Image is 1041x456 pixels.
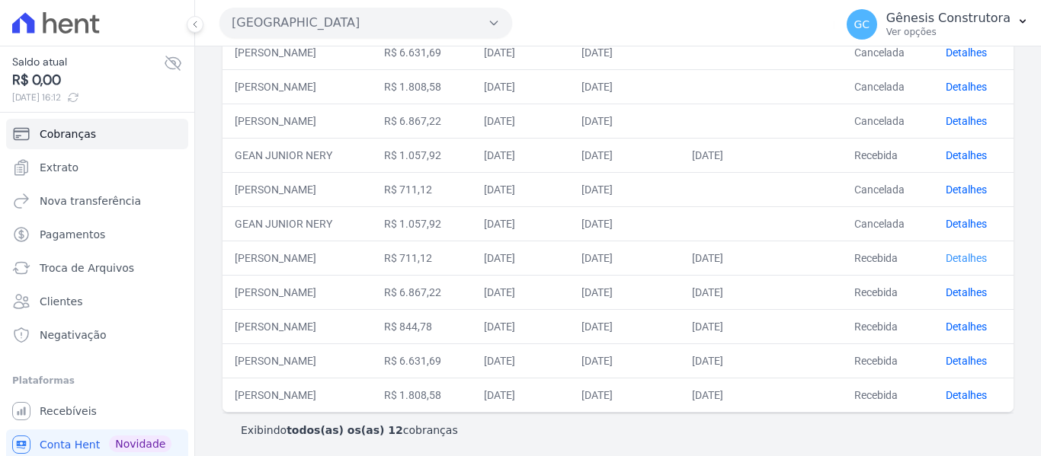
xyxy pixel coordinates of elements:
[472,206,569,241] td: [DATE]
[946,252,987,264] a: Detalhes
[472,172,569,206] td: [DATE]
[40,126,96,142] span: Cobranças
[569,35,680,69] td: [DATE]
[241,423,458,438] p: Exibindo cobranças
[372,343,472,378] td: R$ 6.631,69
[223,138,372,172] td: GEAN JUNIOR NERY
[842,138,934,172] td: Recebida
[6,152,188,183] a: Extrato
[372,104,472,138] td: R$ 6.867,22
[12,91,164,104] span: [DATE] 16:12
[680,241,841,275] td: [DATE]
[472,309,569,343] td: [DATE]
[40,327,107,343] span: Negativação
[372,138,472,172] td: R$ 1.057,92
[372,206,472,241] td: R$ 1.057,92
[6,286,188,317] a: Clientes
[946,218,987,230] a: Detalhes
[372,275,472,309] td: R$ 6.867,22
[842,104,934,138] td: Cancelada
[680,309,841,343] td: [DATE]
[946,183,987,196] a: Detalhes
[223,275,372,309] td: [PERSON_NAME]
[40,160,78,175] span: Extrato
[472,378,569,412] td: [DATE]
[6,320,188,350] a: Negativação
[569,104,680,138] td: [DATE]
[569,275,680,309] td: [DATE]
[12,371,182,390] div: Plataformas
[372,241,472,275] td: R$ 711,12
[569,206,680,241] td: [DATE]
[886,26,1011,38] p: Ver opções
[472,69,569,104] td: [DATE]
[6,396,188,426] a: Recebíveis
[223,309,372,343] td: [PERSON_NAME]
[219,8,512,38] button: [GEOGRAPHIC_DATA]
[40,294,82,309] span: Clientes
[946,81,987,93] a: Detalhes
[287,424,403,436] b: todos(as) os(as) 12
[680,343,841,378] td: [DATE]
[223,241,372,275] td: [PERSON_NAME]
[886,11,1011,26] p: Gênesis Construtora
[40,227,105,242] span: Pagamentos
[946,355,987,367] a: Detalhes
[946,115,987,127] a: Detalhes
[842,241,934,275] td: Recebida
[472,35,569,69] td: [DATE]
[569,69,680,104] td: [DATE]
[372,69,472,104] td: R$ 1.808,58
[40,193,141,209] span: Nova transferência
[6,119,188,149] a: Cobranças
[472,104,569,138] td: [DATE]
[372,378,472,412] td: R$ 1.808,58
[842,275,934,309] td: Recebida
[472,241,569,275] td: [DATE]
[842,172,934,206] td: Cancelada
[223,172,372,206] td: [PERSON_NAME]
[223,343,372,378] td: [PERSON_NAME]
[946,389,987,401] a: Detalhes
[109,435,171,452] span: Novidade
[946,320,987,333] a: Detalhes
[842,206,934,241] td: Cancelada
[569,172,680,206] td: [DATE]
[680,378,841,412] td: [DATE]
[12,70,164,91] span: R$ 0,00
[680,275,841,309] td: [DATE]
[472,343,569,378] td: [DATE]
[223,206,372,241] td: GEAN JUNIOR NERY
[372,309,472,343] td: R$ 844,78
[842,343,934,378] td: Recebida
[40,403,97,419] span: Recebíveis
[372,172,472,206] td: R$ 711,12
[472,275,569,309] td: [DATE]
[854,19,870,30] span: GC
[946,149,987,161] a: Detalhes
[842,69,934,104] td: Cancelada
[842,35,934,69] td: Cancelada
[223,35,372,69] td: [PERSON_NAME]
[569,241,680,275] td: [DATE]
[223,69,372,104] td: [PERSON_NAME]
[569,138,680,172] td: [DATE]
[569,343,680,378] td: [DATE]
[946,46,987,59] a: Detalhes
[842,378,934,412] td: Recebida
[842,309,934,343] td: Recebida
[40,260,134,276] span: Troca de Arquivos
[472,138,569,172] td: [DATE]
[680,138,841,172] td: [DATE]
[223,378,372,412] td: [PERSON_NAME]
[40,437,100,452] span: Conta Hent
[6,219,188,250] a: Pagamentos
[6,253,188,283] a: Troca de Arquivos
[569,309,680,343] td: [DATE]
[223,104,372,138] td: [PERSON_NAME]
[12,54,164,70] span: Saldo atual
[6,186,188,216] a: Nova transferência
[372,35,472,69] td: R$ 6.631,69
[946,286,987,298] a: Detalhes
[834,3,1041,46] button: GC Gênesis Construtora Ver opções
